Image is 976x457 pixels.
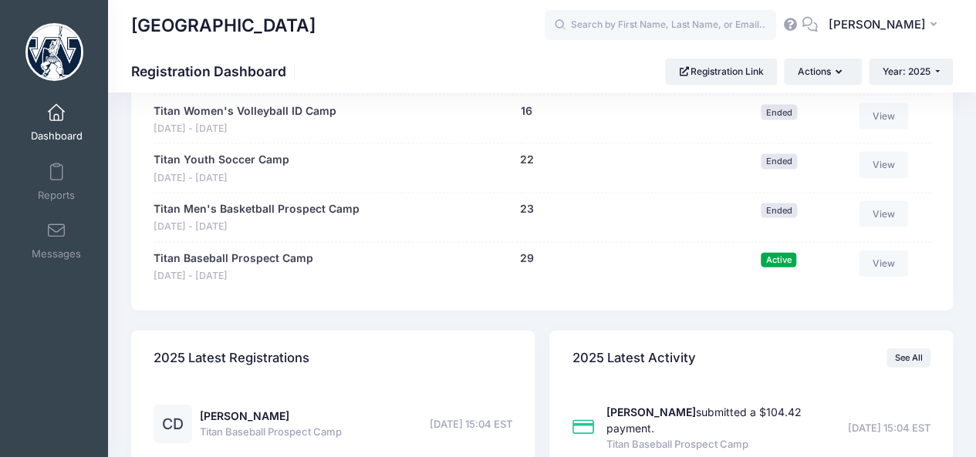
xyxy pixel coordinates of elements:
button: Year: 2025 [869,59,953,85]
h1: [GEOGRAPHIC_DATA] [131,8,316,43]
a: CD [154,418,192,432]
span: Reports [38,189,75,202]
h1: Registration Dashboard [131,63,299,79]
a: View [859,103,908,129]
button: 29 [519,250,533,267]
a: Messages [20,213,93,267]
a: Dashboard [20,96,93,150]
button: 22 [519,152,533,168]
span: [DATE] 15:04 EST [848,421,930,436]
img: Westminster College [25,23,83,81]
input: Search by First Name, Last Name, or Email... [545,10,776,41]
span: Active [761,253,796,267]
span: Ended [761,154,797,169]
span: Dashboard [31,130,83,143]
a: [PERSON_NAME]submitted a $104.42 payment. [606,405,802,435]
button: [PERSON_NAME] [818,8,953,43]
a: Titan Women's Volleyball ID Camp [154,103,336,119]
button: 16 [521,103,532,119]
a: View [859,152,908,178]
div: CD [154,405,192,443]
a: View [859,250,908,277]
button: Actions [784,59,861,85]
span: [DATE] - [DATE] [154,269,313,284]
span: Messages [32,248,81,261]
span: [DATE] - [DATE] [154,171,289,186]
h4: 2025 Latest Activity [572,336,696,380]
h4: 2025 Latest Registrations [154,336,309,380]
a: Titan Baseball Prospect Camp [154,250,313,267]
span: Ended [761,203,797,218]
a: Reports [20,155,93,209]
a: [PERSON_NAME] [200,409,289,422]
a: Titan Men's Basketball Prospect Camp [154,201,360,217]
a: Registration Link [665,59,777,85]
span: [PERSON_NAME] [828,16,925,33]
strong: [PERSON_NAME] [606,405,696,418]
span: Titan Baseball Prospect Camp [200,425,342,440]
span: Titan Baseball Prospect Camp [606,437,843,452]
span: Ended [761,105,797,119]
span: [DATE] - [DATE] [154,220,360,234]
a: Titan Youth Soccer Camp [154,152,289,168]
span: [DATE] - [DATE] [154,122,336,136]
a: View [859,201,908,227]
button: 23 [519,201,533,217]
span: Year: 2025 [883,66,930,77]
a: See All [887,348,930,367]
span: [DATE] 15:04 EST [430,417,512,432]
